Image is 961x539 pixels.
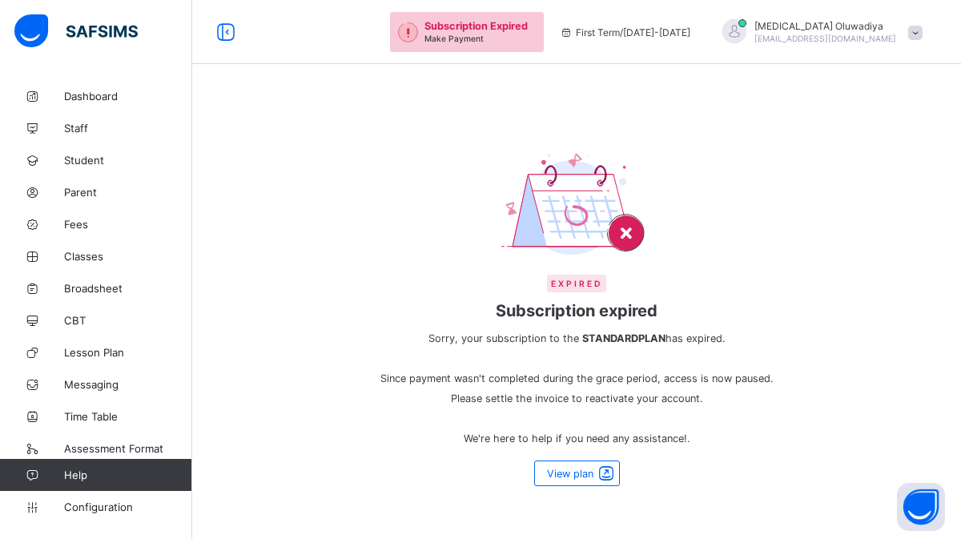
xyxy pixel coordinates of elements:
span: Student [64,154,192,167]
button: Open asap [897,483,945,531]
span: session/term information [560,26,690,38]
span: Messaging [64,378,192,391]
span: Fees [64,218,192,231]
span: Configuration [64,501,191,513]
b: STANDARD PLAN [582,332,665,344]
span: Dashboard [64,90,192,103]
span: [MEDICAL_DATA] Oluwadiya [754,20,896,32]
span: CBT [64,314,192,327]
img: expired-calendar.b2ede95de4b0fc63d738ed6e38433d8b.svg [501,152,652,259]
span: Staff [64,122,192,135]
div: TobiOluwadiya [706,19,931,46]
span: [EMAIL_ADDRESS][DOMAIN_NAME] [754,34,896,43]
span: View plan [547,468,593,480]
img: safsims [14,14,138,48]
span: Sorry, your subscription to the has expired. Since payment wasn't completed during the grace peri... [372,328,781,448]
span: Time Table [64,410,192,423]
span: Lesson Plan [64,346,192,359]
span: Classes [64,250,192,263]
span: Expired [547,275,606,292]
img: outstanding-1.146d663e52f09953f639664a84e30106.svg [398,22,418,42]
span: Parent [64,186,192,199]
span: Subscription Expired [424,20,528,32]
span: Subscription expired [372,301,781,320]
span: Help [64,469,191,481]
span: Broadsheet [64,282,192,295]
span: Make Payment [424,34,484,43]
span: Assessment Format [64,442,192,455]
